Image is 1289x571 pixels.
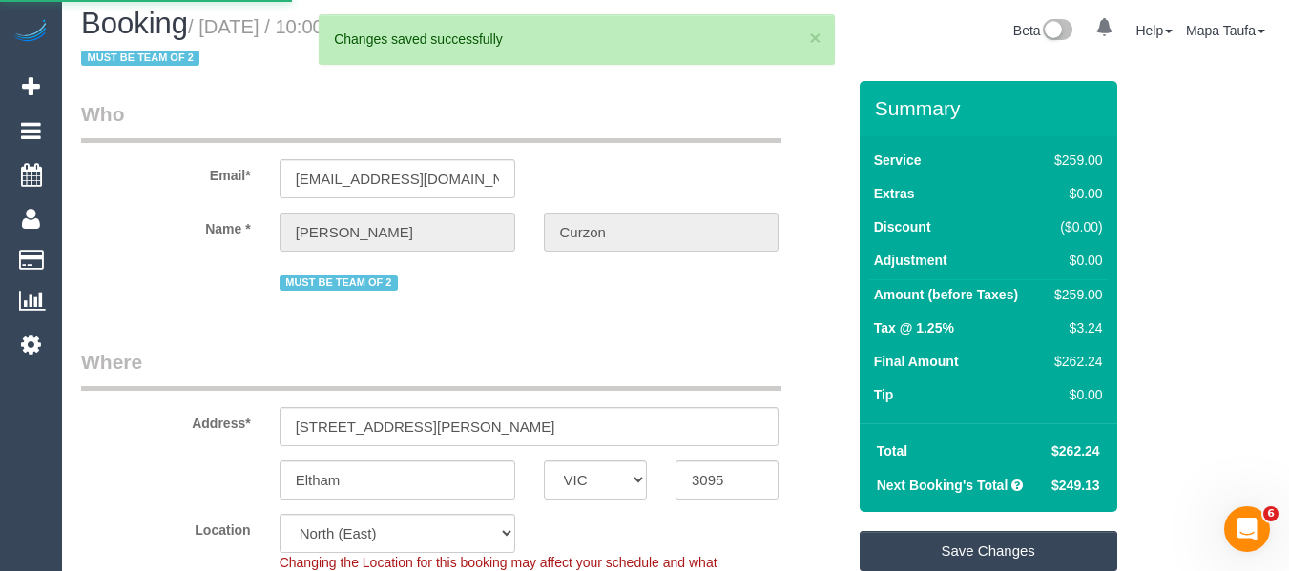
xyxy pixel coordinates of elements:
[1047,285,1102,304] div: $259.00
[874,184,915,203] label: Extras
[81,348,781,391] legend: Where
[1135,23,1173,38] a: Help
[874,318,954,337] label: Tax @ 1.25%
[1186,23,1265,38] a: Mapa Taufa
[809,28,821,48] button: ×
[1013,23,1072,38] a: Beta
[67,213,265,238] label: Name *
[280,460,515,500] input: Suburb*
[874,217,931,236] label: Discount
[877,478,1008,493] strong: Next Booking's Total
[81,51,199,66] span: MUST BE TEAM OF 2
[1047,217,1102,236] div: ($0.00)
[67,514,265,540] label: Location
[1051,443,1100,459] span: $262.24
[334,30,819,49] div: Changes saved successfully
[874,385,894,404] label: Tip
[280,213,515,252] input: First Name*
[544,213,780,252] input: Last Name*
[860,531,1117,571] a: Save Changes
[1224,506,1270,552] iframe: Intercom live chat
[1051,478,1100,493] span: $249.13
[1047,385,1102,404] div: $0.00
[1041,19,1072,44] img: New interface
[81,100,781,143] legend: Who
[1047,318,1102,337] div: $3.24
[1047,251,1102,270] div: $0.00
[874,352,959,371] label: Final Amount
[1263,506,1279,521] span: 6
[1047,352,1102,371] div: $262.24
[67,407,265,433] label: Address*
[875,97,1108,119] h3: Summary
[81,7,188,40] span: Booking
[874,151,922,170] label: Service
[676,460,779,500] input: Post Code*
[280,159,515,198] input: Email*
[280,275,398,291] span: MUST BE TEAM OF 2
[1047,151,1102,170] div: $259.00
[67,159,265,185] label: Email*
[874,285,1018,304] label: Amount (before Taxes)
[874,251,947,270] label: Adjustment
[11,19,50,46] img: Automaid Logo
[1047,184,1102,203] div: $0.00
[877,443,907,459] strong: Total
